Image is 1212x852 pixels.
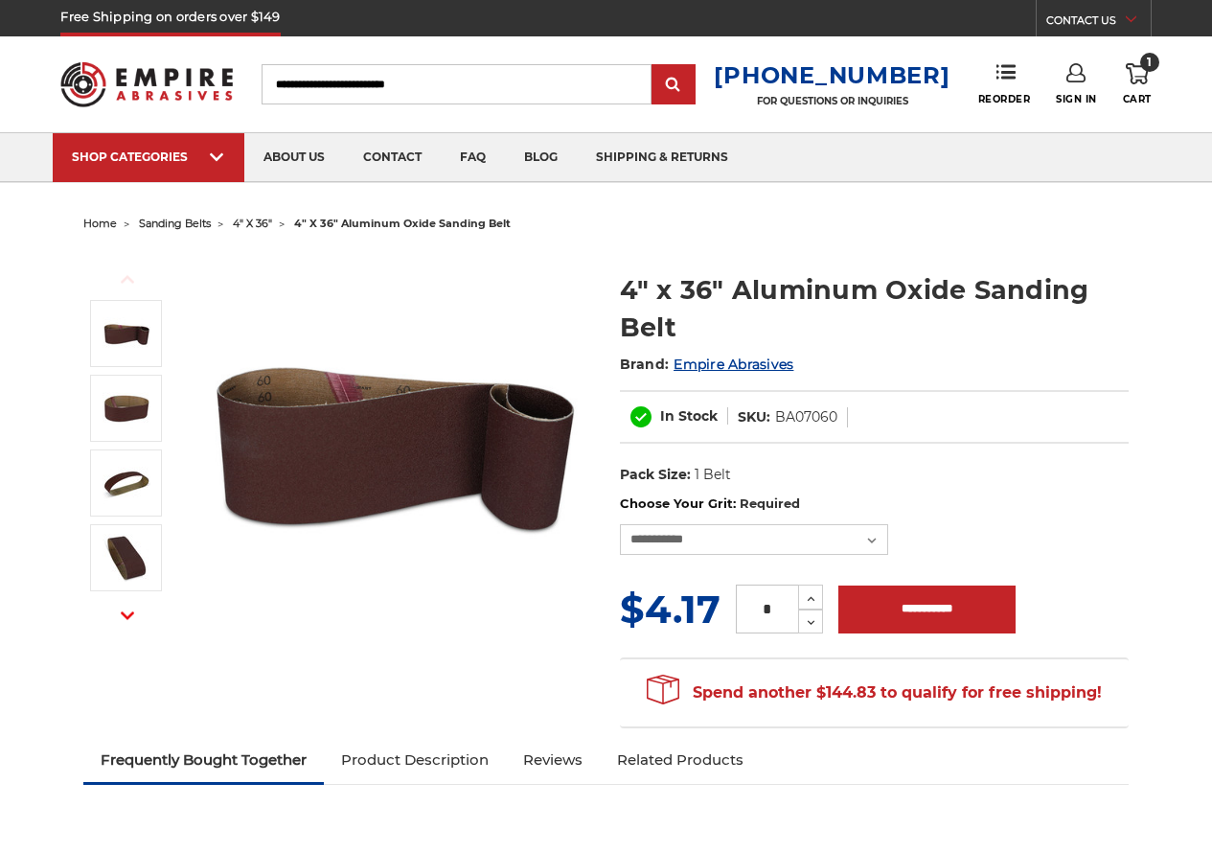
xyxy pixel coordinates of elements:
p: FOR QUESTIONS OR INQUIRIES [714,95,949,107]
a: sanding belts [139,217,211,230]
div: SHOP CATEGORIES [72,150,225,164]
span: Cart [1123,93,1152,105]
span: Sign In [1056,93,1097,105]
dd: BA07060 [775,407,837,427]
button: Previous [104,259,150,300]
span: $4.17 [620,586,720,633]
a: Reorder [978,63,1031,104]
dt: Pack Size: [620,465,691,485]
a: 4" x 36" [233,217,272,230]
span: 1 [1140,53,1159,72]
img: 4" x 36" Aluminum Oxide Sanding Belt [203,251,586,634]
button: Next [104,595,150,636]
a: about us [244,133,344,182]
a: 1 Cart [1123,63,1152,105]
a: blog [505,133,577,182]
dd: 1 Belt [695,465,731,485]
a: [PHONE_NUMBER] [714,61,949,89]
a: CONTACT US [1046,10,1151,36]
a: Frequently Bought Together [83,739,324,781]
dt: SKU: [738,407,770,427]
label: Choose Your Grit: [620,495,1129,514]
span: In Stock [660,407,718,425]
span: 4" x 36" aluminum oxide sanding belt [294,217,511,230]
img: Empire Abrasives [60,51,232,118]
span: Spend another $144.83 to qualify for free shipping! [647,683,1102,702]
a: contact [344,133,441,182]
span: Reorder [978,93,1031,105]
a: Product Description [324,739,506,781]
small: Required [740,495,800,511]
a: faq [441,133,505,182]
img: 4" x 36" Sanding Belt - AOX [103,534,150,582]
img: 4" x 36" AOX Sanding Belt [103,384,150,432]
a: Related Products [600,739,761,781]
span: Brand: [620,356,670,373]
img: 4" x 36" Sanding Belt - Aluminum Oxide [103,459,150,507]
a: home [83,217,117,230]
h1: 4" x 36" Aluminum Oxide Sanding Belt [620,271,1129,346]
a: shipping & returns [577,133,747,182]
img: 4" x 36" Aluminum Oxide Sanding Belt [103,310,150,357]
a: Reviews [506,739,600,781]
a: Empire Abrasives [674,356,793,373]
input: Submit [654,66,693,104]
